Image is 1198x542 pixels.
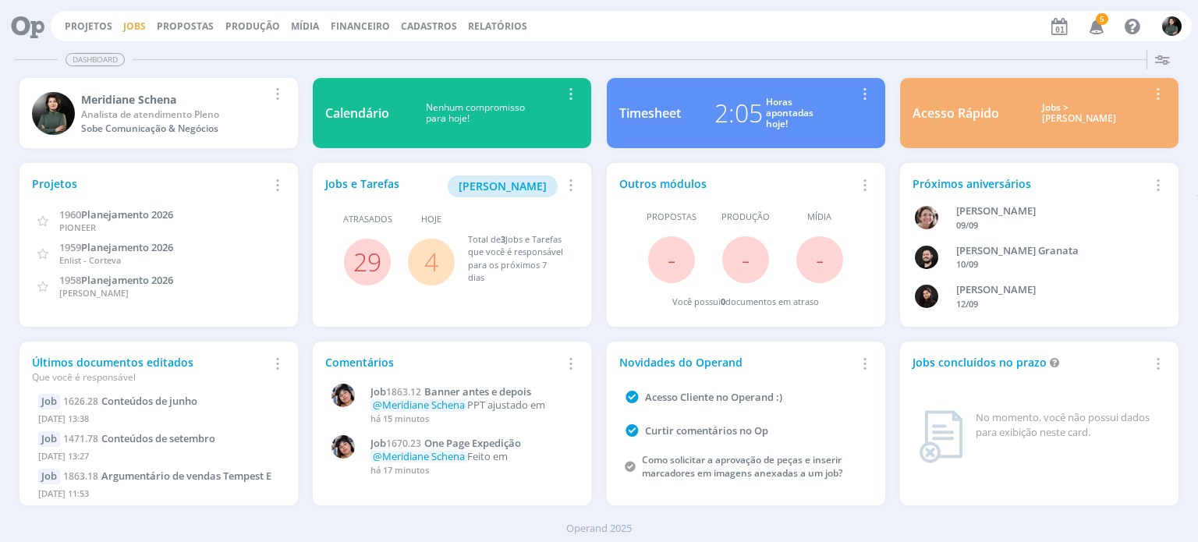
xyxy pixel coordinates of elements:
span: 10/09 [956,258,978,270]
a: Como solicitar a aprovação de peças e inserir marcadores em imagens anexadas a um job? [642,453,842,480]
a: 1471.78Conteúdos de setembro [63,431,215,445]
div: Analista de atendimento Pleno [81,108,268,122]
span: Argumentário de vendas Tempest E [101,469,271,483]
a: 1863.18Argumentário de vendas Tempest E [63,469,271,483]
div: [DATE] 11:53 [38,484,279,507]
a: Jobs [123,19,146,33]
button: Cadastros [396,20,462,33]
div: Luana da Silva de Andrade [956,282,1148,298]
div: Projetos [32,175,268,192]
span: 1471.78 [63,432,98,445]
span: há 17 minutos [370,464,429,476]
a: 29 [353,245,381,278]
img: E [331,384,355,407]
span: Propostas [647,211,696,224]
span: 09/09 [956,219,978,231]
span: 1863.18 [63,469,98,483]
div: Acesso Rápido [913,104,999,122]
span: One Page Expedição [424,436,521,450]
span: 1670.23 [386,437,421,450]
a: 1960Planejamento 2026 [59,207,173,221]
a: Financeiro [331,19,390,33]
div: Próximos aniversários [913,175,1148,192]
div: Aline Beatriz Jackisch [956,204,1148,219]
span: Conteúdos de junho [101,394,197,408]
button: Relatórios [463,20,532,33]
div: Bruno Corralo Granata [956,243,1148,259]
div: Outros módulos [619,175,855,192]
a: 1958Planejamento 2026 [59,272,173,287]
span: 3 [501,233,505,245]
span: Propostas [157,19,214,33]
span: 1863.12 [386,385,421,399]
span: @Meridiane Schena [373,449,465,463]
a: Acesso Cliente no Operand :) [645,390,782,404]
span: Banner antes e depois [424,384,531,399]
img: A [915,206,938,229]
img: B [915,246,938,269]
span: 12/09 [956,298,978,310]
a: Mídia [291,19,319,33]
a: Relatórios [468,19,527,33]
a: Job1863.12Banner antes e depois [370,386,571,399]
div: Comentários [325,354,561,370]
button: Mídia [286,20,324,33]
p: Feito em [370,451,571,463]
span: 1960 [59,207,81,221]
img: M [1162,16,1182,36]
button: Propostas [152,20,218,33]
a: Job1670.23One Page Expedição [370,437,571,450]
span: Enlist - Corteva [59,254,121,266]
span: Planejamento 2026 [81,207,173,221]
img: L [915,285,938,308]
div: Job [38,394,60,409]
img: M [32,92,75,135]
div: Sobe Comunicação & Negócios [81,122,268,136]
div: Jobs e Tarefas [325,175,561,197]
span: 0 [721,296,725,307]
button: Jobs [119,20,151,33]
span: Planejamento 2026 [81,240,173,254]
span: PIONEER [59,221,96,233]
span: @Meridiane Schena [373,398,465,412]
span: há 15 minutos [370,413,429,424]
span: [PERSON_NAME] [459,179,547,193]
div: Meridiane Schena [81,91,268,108]
button: [PERSON_NAME] [448,175,558,197]
p: PPT ajustado em [370,399,571,412]
span: [PERSON_NAME] [59,287,129,299]
span: Conteúdos de setembro [101,431,215,445]
a: 1959Planejamento 2026 [59,239,173,254]
img: E [331,435,355,459]
div: Job [38,431,60,447]
div: Últimos documentos editados [32,354,268,384]
a: Timesheet2:05Horasapontadashoje! [607,78,885,148]
div: Job [38,469,60,484]
div: Timesheet [619,104,681,122]
div: Horas apontadas hoje! [766,97,813,130]
span: Dashboard [66,53,125,66]
a: MMeridiane SchenaAnalista de atendimento PlenoSobe Comunicação & Negócios [19,78,298,148]
span: 5 [1096,13,1108,25]
div: Nenhum compromisso para hoje! [389,102,561,125]
button: 5 [1079,12,1111,41]
a: 4 [424,245,438,278]
a: [PERSON_NAME] [448,178,558,193]
span: Atrasados [343,213,392,226]
a: 1626.28Conteúdos de junho [63,394,197,408]
a: Produção [225,19,280,33]
span: 1958 [59,273,81,287]
button: Financeiro [326,20,395,33]
img: dashboard_not_found.png [919,410,963,463]
span: Planejamento 2026 [81,273,173,287]
div: Total de Jobs e Tarefas que você é responsável para os próximos 7 dias [468,233,564,285]
div: [DATE] 13:27 [38,447,279,469]
button: Projetos [60,20,117,33]
span: - [742,243,750,276]
div: Calendário [325,104,389,122]
div: Jobs concluídos no prazo [913,354,1148,370]
span: Mídia [807,211,831,224]
div: Você possui documentos em atraso [672,296,819,309]
div: 2:05 [714,94,763,132]
div: Que você é responsável [32,370,268,384]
